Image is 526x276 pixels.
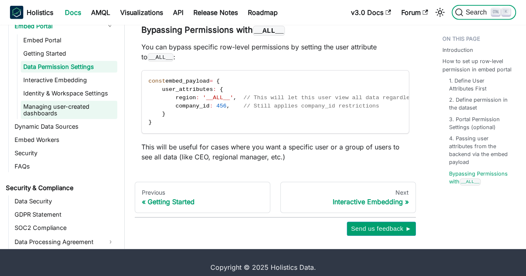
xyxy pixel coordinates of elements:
[10,6,23,19] img: Holistics
[36,262,490,272] div: Copyright © 2025 Holistics Data.
[243,103,379,109] span: // Still applies company_id restrictions
[351,223,412,234] span: Send us feedback ►
[21,88,117,99] a: Identity & Workspace Settings
[233,95,237,101] span: ,
[12,121,117,132] a: Dynamic Data Sources
[21,48,117,59] a: Getting Started
[287,189,409,196] div: Next
[227,103,230,109] span: ,
[452,5,516,20] button: Search (Ctrl+K)
[21,61,117,73] a: Data Permission Settings
[213,86,216,93] span: :
[203,95,233,101] span: '__ALL__'
[86,6,115,19] a: AMQL
[287,198,409,206] div: Interactive Embedding
[12,209,117,220] a: GDPR Statement
[449,134,509,166] a: 4. Passing user attributes from the backend via the embed payload
[21,101,117,119] a: Managing user-created dashboards
[135,182,416,213] nav: Docs pages
[280,182,416,213] a: NextInteractive Embedding
[135,182,270,213] a: PreviousGetting Started
[463,9,492,16] span: Search
[220,86,223,93] span: {
[162,86,213,93] span: user_attributes
[12,235,117,249] a: Data Processing Agreement
[3,182,117,194] a: Security & Compliance
[243,6,283,19] a: Roadmap
[442,46,473,54] a: Introduction
[165,78,210,84] span: embed_payload
[21,34,117,46] a: Embed Portal
[12,134,117,146] a: Embed Workers
[188,6,243,19] a: Release Notes
[141,142,409,162] p: This will be useful for cases where you want a specific user or a group of users to see all data ...
[148,78,165,84] span: const
[12,161,117,172] a: FAQs
[210,103,213,109] span: :
[253,26,285,36] code: __ALL__
[168,6,188,19] a: API
[175,103,210,109] span: company_id
[210,78,213,84] span: =
[142,198,263,206] div: Getting Started
[216,103,226,109] span: 456
[449,170,509,186] a: Bypassing Permissions with__ALL__
[102,20,117,33] button: Collapse sidebar category 'Embed Portal'
[141,42,409,62] p: You can bypass specific row-level permissions by setting the user attribute to :
[433,6,447,19] button: Switch between dark and light mode (currently light mode)
[449,115,509,131] a: 3. Portal Permission Settings (optional)
[21,74,117,86] a: Interactive Embedding
[346,6,396,19] a: v3.0 Docs
[12,20,102,33] a: Embed Portal
[115,6,168,19] a: Visualizations
[141,25,409,35] h3: Bypassing Permissions with
[243,95,450,101] span: // This will let this user view all data regardless of region
[216,78,220,84] span: {
[148,53,173,61] code: __ALL__
[162,111,165,117] span: }
[12,195,117,207] a: Data Security
[10,6,53,19] a: HolisticsHolistics
[442,57,513,73] a: How to set up row-level permission in embed portal
[347,222,416,236] button: Send us feedback ►
[459,178,481,186] code: __ALL__
[12,222,117,234] a: SOC2 Compliance
[60,6,86,19] a: Docs
[142,189,263,196] div: Previous
[449,96,509,112] a: 2. Define permission in the dataset
[502,8,510,16] kbd: K
[449,77,509,93] a: 1. Define User Attributes First
[175,95,196,101] span: region
[12,147,117,159] a: Security
[396,6,433,19] a: Forum
[148,119,152,125] span: }
[27,7,53,17] b: Holistics
[196,95,199,101] span: :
